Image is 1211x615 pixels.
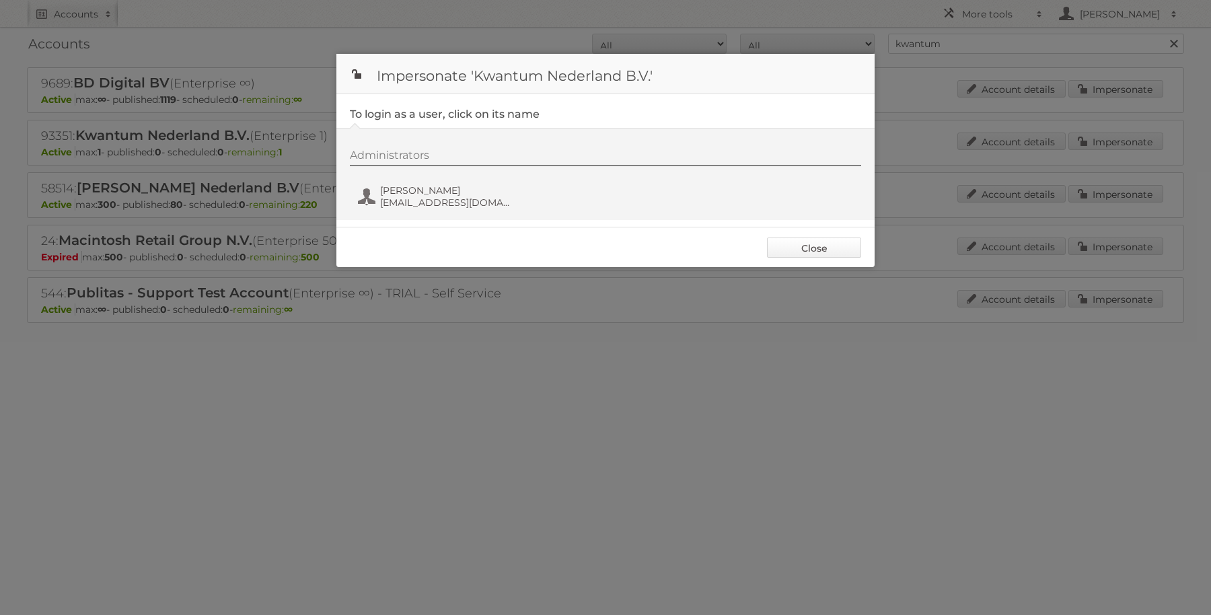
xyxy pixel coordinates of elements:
[380,196,511,209] span: [EMAIL_ADDRESS][DOMAIN_NAME]
[767,238,861,258] a: Close
[380,184,511,196] span: [PERSON_NAME]
[336,54,875,94] h1: Impersonate 'Kwantum Nederland B.V.'
[357,183,515,210] button: [PERSON_NAME] [EMAIL_ADDRESS][DOMAIN_NAME]
[350,149,861,166] div: Administrators
[350,108,540,120] legend: To login as a user, click on its name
